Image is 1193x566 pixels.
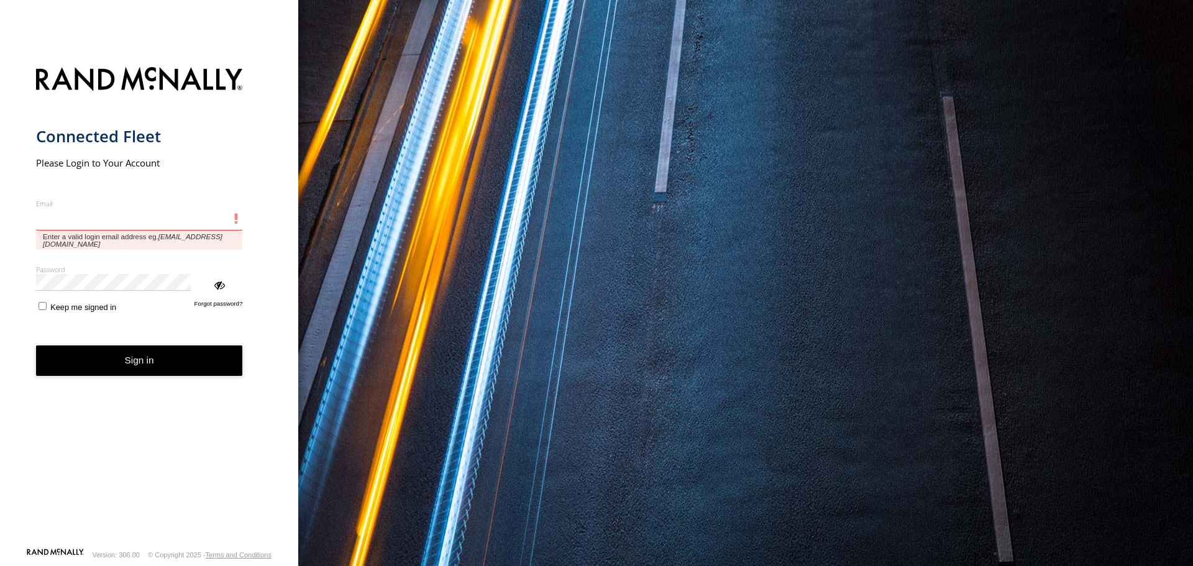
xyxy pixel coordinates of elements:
button: Sign in [36,345,243,376]
a: Terms and Conditions [206,551,272,559]
em: [EMAIL_ADDRESS][DOMAIN_NAME] [43,233,222,248]
div: ViewPassword [213,278,225,291]
div: Version: 306.00 [93,551,140,559]
label: Password [36,265,243,274]
input: Keep me signed in [39,302,47,310]
div: © Copyright 2025 - [148,551,272,559]
h1: Connected Fleet [36,126,243,147]
span: Keep me signed in [50,303,116,312]
label: Email [36,199,243,208]
img: Rand McNally [36,65,243,96]
span: Enter a valid login email address eg. [36,231,243,250]
h2: Please Login to Your Account [36,157,243,169]
form: main [36,60,263,547]
a: Visit our Website [27,549,84,561]
a: Forgot password? [194,300,243,312]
